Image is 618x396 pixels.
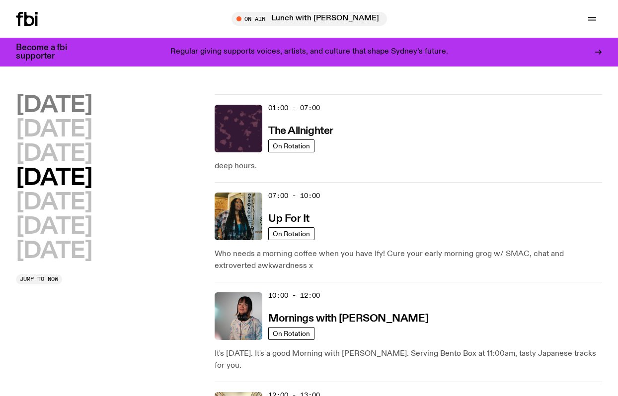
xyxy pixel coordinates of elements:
[232,12,387,26] button: On AirLunch with [PERSON_NAME]
[268,314,428,324] h3: Mornings with [PERSON_NAME]
[273,330,310,337] span: On Rotation
[215,292,262,340] img: Kana Frazer is smiling at the camera with her head tilted slightly to her left. She wears big bla...
[273,142,310,149] span: On Rotation
[215,160,602,172] p: deep hours.
[268,214,309,224] h3: Up For It
[16,192,92,214] button: [DATE]
[215,348,602,372] p: It's [DATE]. It's a good Morning with [PERSON_NAME]. Serving Bento Box at 11:00am, tasty Japanese...
[268,327,314,340] a: On Rotation
[20,276,58,282] span: Jump to now
[268,212,309,224] a: Up For It
[16,240,92,263] button: [DATE]
[215,248,602,272] p: Who needs a morning coffee when you have Ify! Cure your early morning grog w/ SMAC, chat and extr...
[268,139,314,152] a: On Rotation
[273,230,310,237] span: On Rotation
[268,312,428,324] a: Mornings with [PERSON_NAME]
[268,227,314,240] a: On Rotation
[16,167,92,190] button: [DATE]
[16,44,79,61] h3: Become a fbi supporter
[268,291,320,300] span: 10:00 - 12:00
[16,143,92,165] button: [DATE]
[170,48,448,57] p: Regular giving supports voices, artists, and culture that shape Sydney’s future.
[16,119,92,141] button: [DATE]
[16,94,92,117] button: [DATE]
[268,126,333,136] h3: The Allnighter
[16,274,62,284] button: Jump to now
[16,216,92,238] button: [DATE]
[268,191,320,200] span: 07:00 - 10:00
[268,103,320,113] span: 01:00 - 07:00
[215,193,262,240] img: Ify - a Brown Skin girl with black braided twists, looking up to the side with her tongue stickin...
[268,124,333,136] a: The Allnighter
